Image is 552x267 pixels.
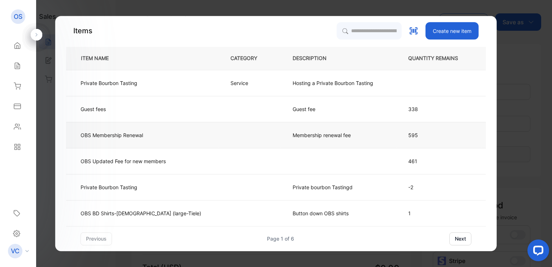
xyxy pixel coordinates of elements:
[230,79,248,87] p: Service
[267,235,294,242] div: Page 1 of 6
[293,209,349,217] p: Button down OBS shirts
[81,157,166,165] p: OBS Updated Fee for new members
[81,105,129,113] p: Guest fees
[73,25,92,36] p: Items
[293,55,338,62] p: DESCRIPTION
[426,22,479,39] button: Create new item
[81,79,137,87] p: Private Bourbon Tasting
[81,183,137,191] p: Private Bourbon Tasting
[78,55,120,62] p: ITEM NAME
[408,131,470,139] p: 595
[449,232,471,245] button: next
[11,246,20,256] p: VC
[408,105,470,113] p: 338
[408,209,470,217] p: 1
[293,183,353,191] p: Private bourbon Tastingd
[293,79,373,87] p: Hosting a Private Bourbon Tasting
[230,55,269,62] p: CATEGORY
[14,12,22,21] p: OS
[522,237,552,267] iframe: LiveChat chat widget
[408,183,470,191] p: -2
[293,105,327,113] p: Guest fee
[81,131,143,139] p: OBS Membership Renewal
[408,55,470,62] p: QUANTITY REMAINS
[81,209,201,217] p: OBS BD Shirts-[DEMOGRAPHIC_DATA] (large-Tiele)
[293,131,351,139] p: Membership renewal fee
[81,232,112,245] button: previous
[408,157,470,165] p: 461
